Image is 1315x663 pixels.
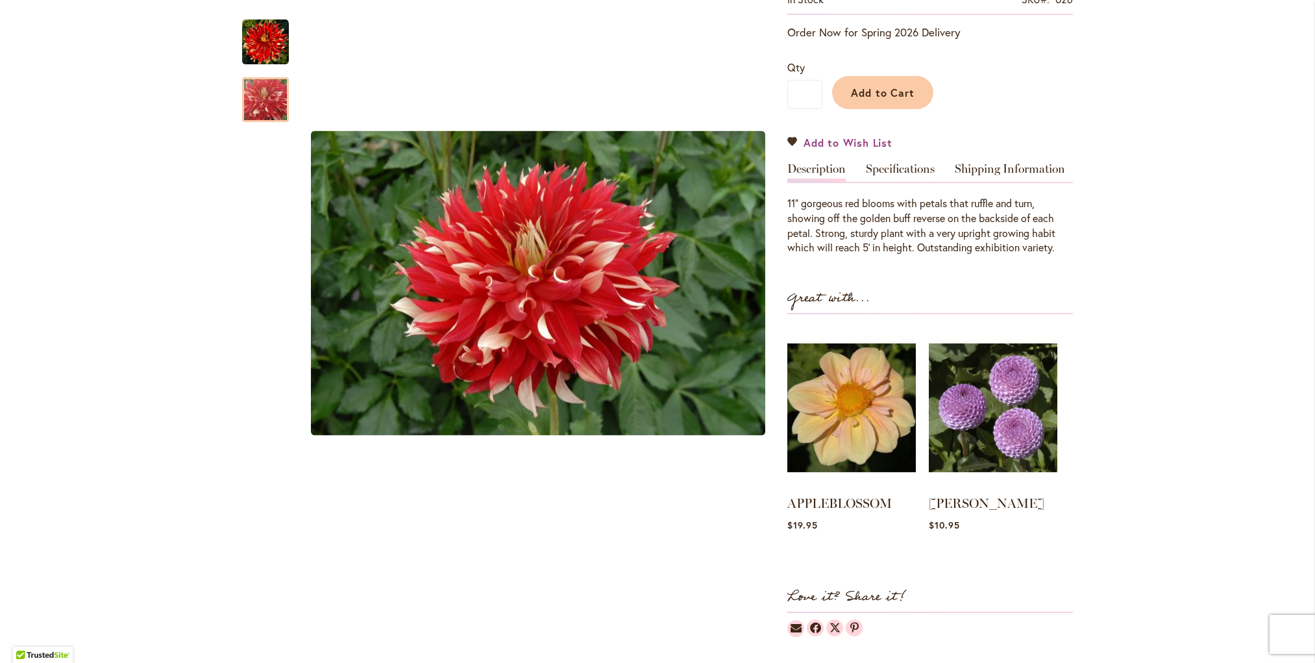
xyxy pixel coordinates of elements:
a: Shipping Information [955,163,1065,182]
div: Nick SrNick Sr [302,6,774,560]
span: $19.95 [787,519,818,531]
button: Add to Cart [832,76,933,109]
p: 11" gorgeous red blooms with petals that ruffle and turn, showing off the golden buff reverse on ... [787,196,1073,255]
strong: Love it? Share it! [787,586,906,608]
img: APPLEBLOSSOM [787,327,916,488]
a: Description [787,163,846,182]
a: APPLEBLOSSOM [787,495,892,511]
a: Specifications [866,163,935,182]
div: Nick Sr [242,6,302,64]
img: FRANK HOLMES [929,327,1057,488]
div: Nick Sr [242,64,289,122]
a: Dahlias on Twitter [826,619,843,636]
span: $10.95 [929,519,960,531]
strong: Great with... [787,288,870,309]
div: Product Images [302,6,834,560]
a: Dahlias on Pinterest [846,619,863,636]
iframe: Launch Accessibility Center [10,617,46,653]
span: Add to Cart [851,86,915,99]
div: Nick Sr [302,6,774,560]
a: Dahlias on Facebook [807,619,824,636]
img: Nick Sr [311,131,765,436]
a: Add to Wish List [787,135,892,150]
img: Nick Sr [242,19,289,66]
a: [PERSON_NAME] [929,495,1044,511]
span: Add to Wish List [804,135,892,150]
div: Detailed Product Info [787,163,1073,255]
span: Qty [787,60,805,74]
p: Order Now for Spring 2026 Delivery [787,25,1073,40]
